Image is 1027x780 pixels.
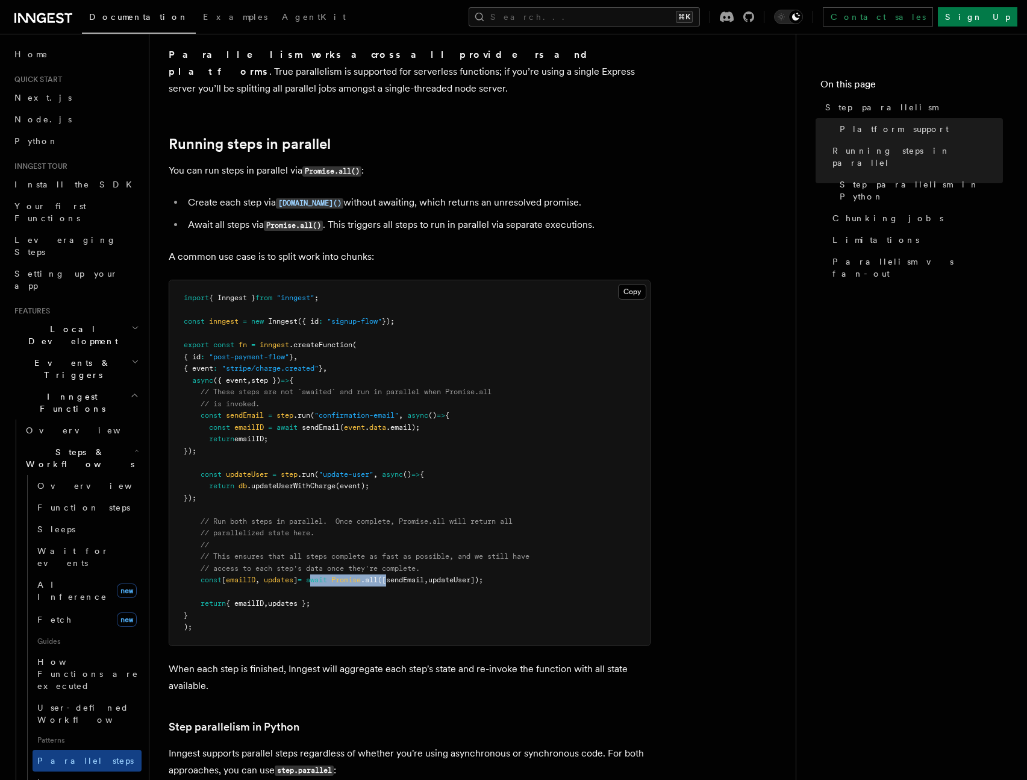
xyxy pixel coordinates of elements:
span: ( [340,423,344,432]
span: return [209,482,234,490]
a: Step parallelism in Python [169,719,299,735]
span: (event); [336,482,369,490]
p: A common use case is to split work into chunks: [169,248,651,265]
span: } [184,611,188,620]
a: Running steps in parallel [169,136,331,153]
span: Fetch [37,615,72,624]
span: Events & Triggers [10,357,131,381]
span: () [428,411,437,420]
a: Wait for events [33,540,142,574]
a: Function steps [33,497,142,518]
span: , [373,470,378,479]
span: User-defined Workflows [37,703,146,725]
span: ] [293,576,298,584]
span: // These steps are not `awaited` and run in parallel when Promise.all [201,388,492,396]
span: }); [184,494,196,502]
a: Setting up your app [10,263,142,297]
li: Await all steps via . This triggers all steps to run in parallel via separate executions. [184,216,651,234]
span: => [281,376,289,385]
span: .updateUserWithCharge [247,482,336,490]
span: { [445,411,449,420]
code: Promise.all() [302,166,361,177]
span: Node.js [14,115,72,124]
a: Python [10,130,142,152]
span: async [382,470,403,479]
span: = [243,317,247,326]
span: // Run both steps in parallel. Once complete, Promise.all will return all [201,517,513,526]
span: Leveraging Steps [14,235,116,257]
span: const [201,470,222,479]
span: Inngest [268,317,298,326]
span: // parallelized state here. [201,529,314,537]
span: Install the SDK [14,180,139,189]
p: When each step is finished, Inngest will aggregate each step's state and re-invoke the function w... [169,661,651,694]
a: Sign Up [938,7,1017,27]
span: const [201,576,222,584]
span: }); [382,317,395,326]
span: = [272,470,276,479]
span: Chunking jobs [832,212,943,224]
span: } [319,364,323,373]
span: .createFunction [289,341,352,349]
span: new [117,583,137,598]
span: "signup-flow" [327,317,382,326]
span: Setting up your app [14,269,118,291]
span: ([sendEmail [378,576,424,584]
span: export [184,341,209,349]
span: const [213,341,234,349]
span: ({ id [298,317,319,326]
span: => [411,470,420,479]
span: : [319,317,323,326]
span: AgentKit [282,12,346,22]
span: await [276,423,298,432]
button: Events & Triggers [10,352,142,386]
span: Documentation [89,12,189,22]
a: Your first Functions [10,195,142,229]
span: , [255,576,260,584]
span: updates }; [268,599,310,608]
span: ); [184,623,192,631]
span: = [268,411,272,420]
span: // This ensures that all steps complete as fast as possible, and we still have [201,552,529,561]
span: Local Development [10,323,131,347]
span: step }) [251,376,281,385]
span: new [251,317,264,326]
span: Function steps [37,503,130,512]
span: const [209,423,230,432]
span: Python [14,136,58,146]
span: .all [361,576,378,584]
span: .run [293,411,310,420]
a: Running steps in parallel [828,140,1003,174]
span: ({ event [213,376,247,385]
span: ; [314,294,319,302]
a: Fetchnew [33,608,142,632]
span: = [268,423,272,432]
a: Parallelism vs fan-out [828,251,1003,285]
span: const [201,411,222,420]
span: Your first Functions [14,201,86,223]
span: emailID; [234,435,268,443]
span: Home [14,48,48,60]
span: await [306,576,327,584]
a: Parallel steps [33,750,142,772]
span: Inngest tour [10,162,67,171]
span: : [201,353,205,361]
span: step [276,411,293,420]
span: : [213,364,217,373]
span: "inngest" [276,294,314,302]
code: [DOMAIN_NAME]() [276,198,343,209]
span: How Functions are executed [37,657,139,691]
a: Documentation [82,4,196,34]
span: Overview [37,481,161,491]
span: return [201,599,226,608]
span: Step parallelism in Python [840,178,1003,203]
span: emailID [234,423,264,432]
a: Sleeps [33,518,142,540]
span: , [399,411,403,420]
span: "confirmation-email" [314,411,399,420]
a: Chunking jobs [828,207,1003,229]
span: // [201,541,209,549]
h4: On this page [820,77,1003,96]
span: Wait for events [37,546,109,568]
span: [ [222,576,226,584]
